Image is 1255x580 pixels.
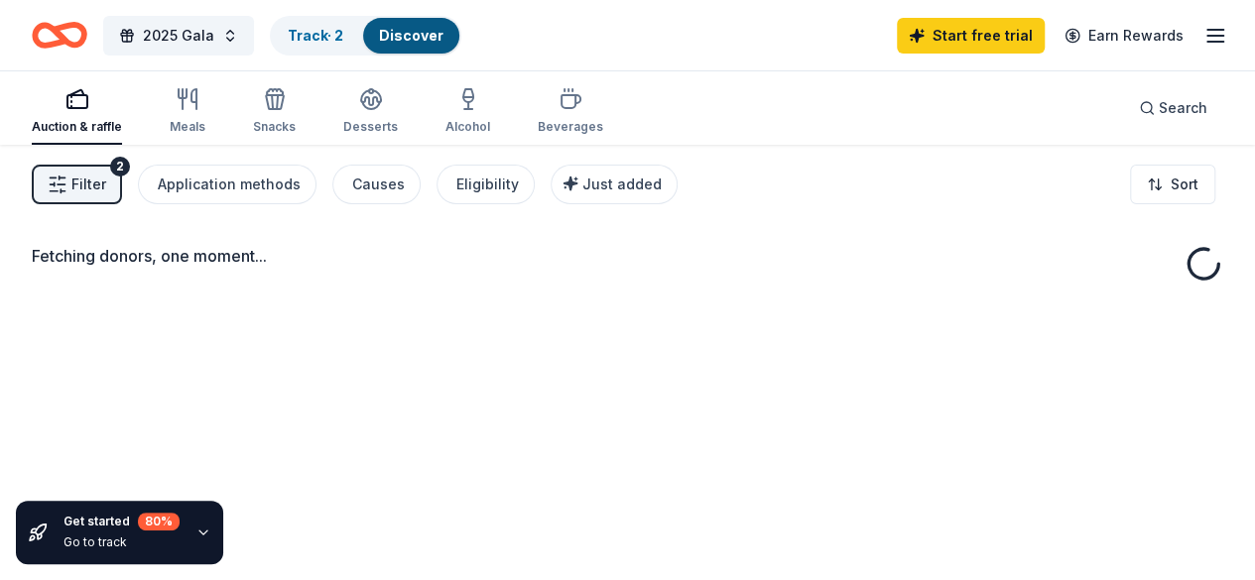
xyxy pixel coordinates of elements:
button: Alcohol [445,79,490,145]
div: Causes [352,173,405,196]
span: Filter [71,173,106,196]
div: Get started [63,513,180,530]
button: Track· 2Discover [270,16,461,56]
span: Search [1159,96,1207,120]
button: Meals [170,79,205,145]
div: Auction & raffle [32,119,122,135]
button: Search [1123,88,1223,128]
button: Causes [332,165,421,204]
button: Sort [1130,165,1215,204]
button: Snacks [253,79,296,145]
div: 80 % [138,513,180,530]
button: Application methods [138,165,316,204]
div: Go to track [63,534,180,550]
div: Alcohol [445,119,490,135]
button: Beverages [538,79,603,145]
div: Eligibility [456,173,519,196]
span: Sort [1171,173,1198,196]
div: Fetching donors, one moment... [32,244,1223,268]
a: Earn Rewards [1053,18,1195,54]
div: Beverages [538,119,603,135]
div: Meals [170,119,205,135]
button: Eligibility [437,165,535,204]
button: Filter2 [32,165,122,204]
a: Start free trial [897,18,1045,54]
a: Home [32,12,87,58]
button: Just added [551,165,678,204]
div: 2 [110,157,130,176]
span: 2025 Gala [143,24,214,48]
div: Snacks [253,119,296,135]
span: Just added [582,175,662,192]
button: 2025 Gala [103,16,254,56]
a: Track· 2 [288,27,343,44]
button: Desserts [343,79,398,145]
a: Discover [379,27,443,44]
div: Application methods [158,173,301,196]
div: Desserts [343,119,398,135]
button: Auction & raffle [32,79,122,145]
